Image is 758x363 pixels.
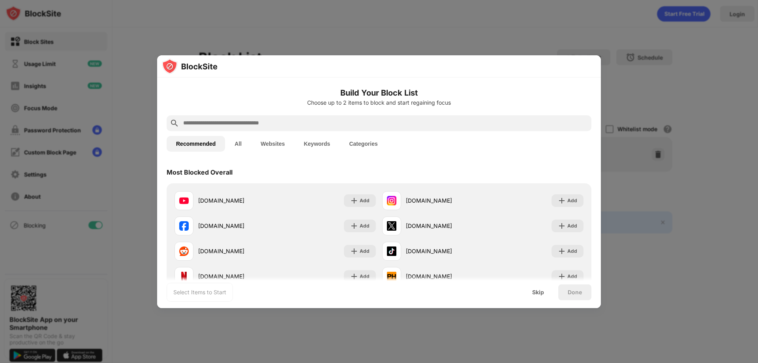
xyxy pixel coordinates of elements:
[360,197,370,205] div: Add
[167,168,233,176] div: Most Blocked Overall
[198,222,275,230] div: [DOMAIN_NAME]
[170,118,179,128] img: search.svg
[567,222,577,230] div: Add
[360,273,370,280] div: Add
[179,221,189,231] img: favicons
[360,222,370,230] div: Add
[532,289,544,295] div: Skip
[179,196,189,205] img: favicons
[198,247,275,255] div: [DOMAIN_NAME]
[567,197,577,205] div: Add
[162,58,218,74] img: logo-blocksite.svg
[387,246,396,256] img: favicons
[198,196,275,205] div: [DOMAIN_NAME]
[167,136,225,152] button: Recommended
[179,272,189,281] img: favicons
[251,136,294,152] button: Websites
[167,100,591,106] div: Choose up to 2 items to block and start regaining focus
[406,272,483,280] div: [DOMAIN_NAME]
[387,221,396,231] img: favicons
[406,247,483,255] div: [DOMAIN_NAME]
[340,136,387,152] button: Categories
[387,272,396,281] img: favicons
[406,196,483,205] div: [DOMAIN_NAME]
[294,136,340,152] button: Keywords
[173,288,226,296] div: Select Items to Start
[567,247,577,255] div: Add
[387,196,396,205] img: favicons
[567,273,577,280] div: Add
[568,289,582,295] div: Done
[198,272,275,280] div: [DOMAIN_NAME]
[225,136,251,152] button: All
[406,222,483,230] div: [DOMAIN_NAME]
[167,87,591,99] h6: Build Your Block List
[360,247,370,255] div: Add
[179,246,189,256] img: favicons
